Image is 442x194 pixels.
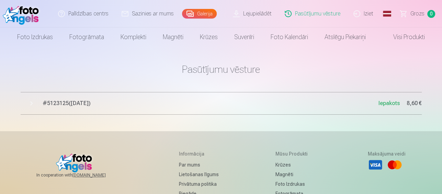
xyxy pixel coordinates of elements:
h5: Mūsu produkti [275,150,311,157]
h5: Informācija [179,150,219,157]
span: 8,60 € [407,99,422,107]
a: Krūzes [192,27,226,47]
h5: Maksājuma veidi [368,150,406,157]
span: 0 [427,10,435,18]
a: Magnēti [155,27,192,47]
img: /fa1 [3,3,42,25]
span: Grozs [410,10,424,18]
span: In cooperation with [36,172,122,178]
a: Komplekti [112,27,155,47]
a: Foto kalendāri [262,27,316,47]
a: Atslēgu piekariņi [316,27,374,47]
li: Mastercard [387,157,402,172]
a: Visi produkti [374,27,433,47]
button: #5123125([DATE])Iepakots8,60 € [21,92,422,115]
a: Galerija [182,9,217,19]
a: Foto izdrukas [9,27,61,47]
a: Foto izdrukas [275,179,311,189]
a: Suvenīri [226,27,262,47]
span: # 5123125 ( [DATE] ) [43,99,378,107]
a: Krūzes [275,160,311,170]
a: [DOMAIN_NAME] [72,172,122,178]
a: Par mums [179,160,219,170]
h1: Pasūtījumu vēsture [21,63,422,76]
li: Visa [368,157,383,172]
a: Lietošanas līgums [179,170,219,179]
a: Magnēti [275,170,311,179]
a: Fotogrāmata [61,27,112,47]
a: Privātuma politika [179,179,219,189]
span: Iepakots [378,100,400,106]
